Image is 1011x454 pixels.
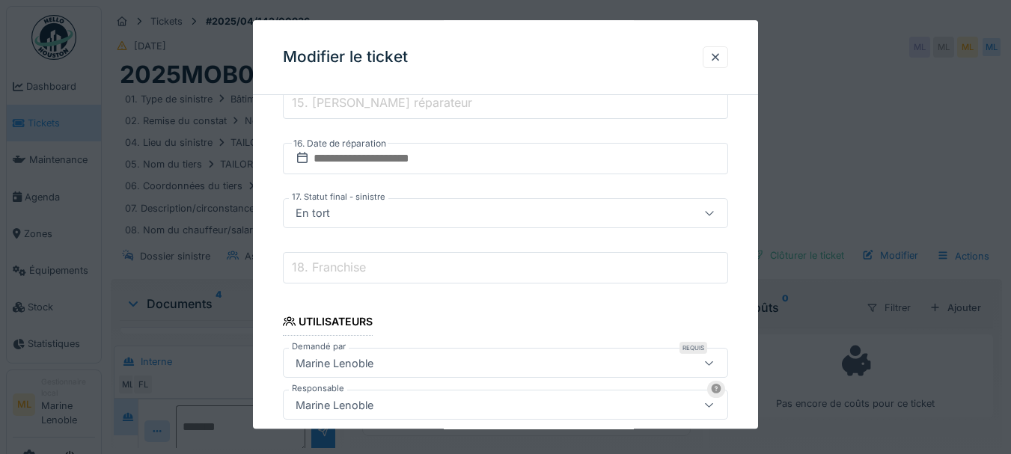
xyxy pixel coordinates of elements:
label: Demandé par [289,341,349,354]
label: Responsable [289,383,347,396]
div: En tort [290,206,336,222]
h3: Modifier le ticket [283,48,408,67]
div: Requis [679,343,707,355]
label: 18. Franchise [289,259,369,277]
label: 16. Date de réparation [292,136,388,153]
label: 17. Statut final - sinistre [289,191,388,204]
label: 15. [PERSON_NAME] réparateur [289,94,475,112]
div: Marine Lenoble [290,355,379,372]
div: Utilisateurs [283,311,373,337]
div: Marine Lenoble [290,397,379,414]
